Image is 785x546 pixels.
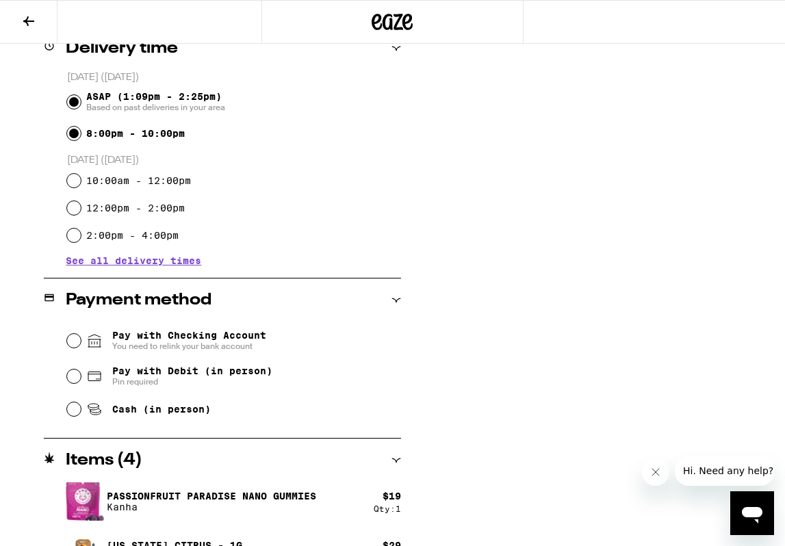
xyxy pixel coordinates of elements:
iframe: Message from company [675,456,774,486]
p: [DATE] ([DATE]) [67,71,402,84]
label: 2:00pm - 4:00pm [86,230,179,241]
span: Pay with Debit (in person) [112,365,272,376]
label: 8:00pm - 10:00pm [86,128,185,139]
span: Cash (in person) [112,404,211,415]
h2: Items ( 4 ) [66,452,142,469]
iframe: Button to launch messaging window [730,491,774,535]
p: Passionfruit Paradise Nano Gummies [107,491,316,502]
p: Kanha [107,502,316,512]
button: See all delivery times [66,256,201,265]
div: $ 19 [383,491,401,502]
span: Pay with Checking Account [112,330,266,352]
iframe: Close message [642,458,669,486]
span: ASAP (1:09pm - 2:25pm) [86,91,225,113]
label: 12:00pm - 2:00pm [86,203,185,213]
img: Passionfruit Paradise Nano Gummies [66,481,104,522]
h2: Delivery time [66,40,178,57]
p: [DATE] ([DATE]) [67,154,402,167]
span: Based on past deliveries in your area [86,102,225,113]
span: Pin required [112,376,272,387]
div: Qty: 1 [374,504,401,513]
span: You need to relink your bank account [112,341,266,352]
label: 10:00am - 12:00pm [86,175,191,186]
h2: Payment method [66,292,211,309]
